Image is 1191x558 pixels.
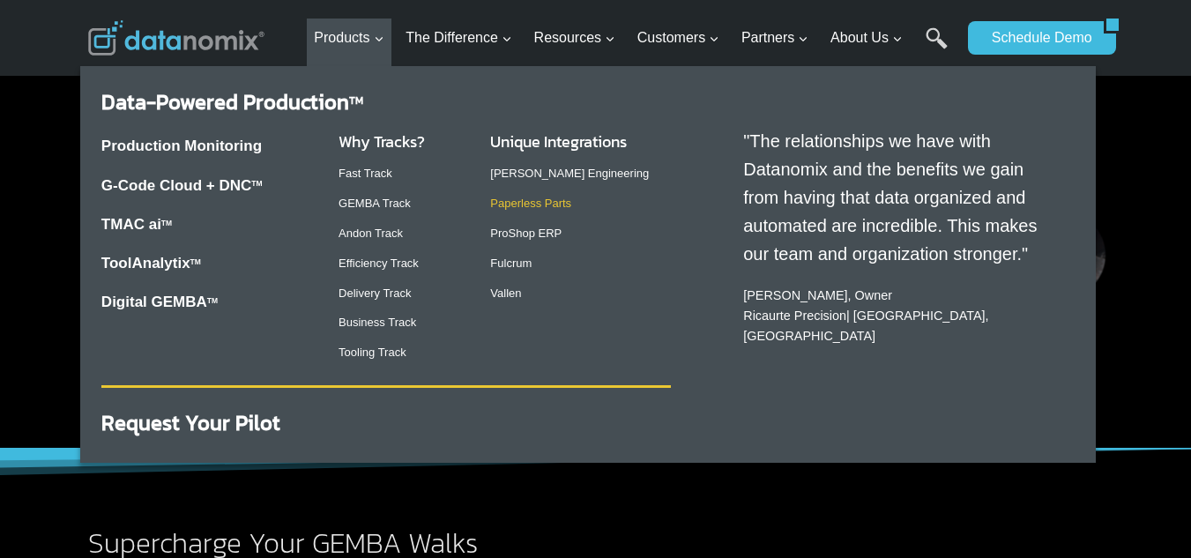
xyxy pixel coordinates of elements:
a: [PERSON_NAME] Engineering [490,167,649,180]
a: Ricaurte Precision [743,309,846,323]
a: TM [190,257,201,266]
a: Why Tracks? [339,130,425,153]
a: Schedule Demo [968,21,1104,55]
a: GEMBA Track [339,197,411,210]
span: Customers [637,26,719,49]
a: Request Your Pilot [101,407,280,438]
a: Terms [197,393,224,405]
p: [PERSON_NAME], Owner | [GEOGRAPHIC_DATA], [GEOGRAPHIC_DATA] [743,286,1057,346]
a: G-Code Cloud + DNCTM [101,177,263,194]
a: Delivery Track [339,286,411,300]
sup: TM [251,179,262,188]
a: Privacy Policy [240,393,297,405]
h3: Unique Integrations [490,130,671,153]
a: ToolAnalytix [101,255,190,272]
span: About Us [830,26,903,49]
a: Fast Track [339,167,392,180]
span: State/Region [397,218,465,234]
a: Paperless Parts [490,197,571,210]
span: Phone number [397,73,476,89]
img: Datanomix [88,20,264,56]
a: TMAC aiTM [101,216,172,233]
a: Fulcrum [490,257,532,270]
p: "The relationships we have with Datanomix and the benefits we gain from having that data organize... [743,127,1057,268]
span: Products [314,26,383,49]
a: Andon Track [339,227,403,240]
a: Efficiency Track [339,257,419,270]
a: ProShop ERP [490,227,562,240]
h2: Supercharge Your GEMBA Walks [88,529,1104,557]
span: Partners [741,26,808,49]
a: Data-Powered ProductionTM [101,86,363,117]
sup: TM [161,219,172,227]
span: Last Name [397,1,453,17]
span: Resources [534,26,615,49]
a: Tooling Track [339,346,406,359]
sup: TM [207,296,218,305]
a: Search [926,27,948,67]
nav: Primary Navigation [307,10,959,67]
a: Vallen [490,286,521,300]
a: Digital GEMBATM [101,294,218,310]
sup: TM [349,93,363,108]
a: Production Monitoring [101,138,262,154]
span: The Difference [406,26,512,49]
a: Business Track [339,316,416,329]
